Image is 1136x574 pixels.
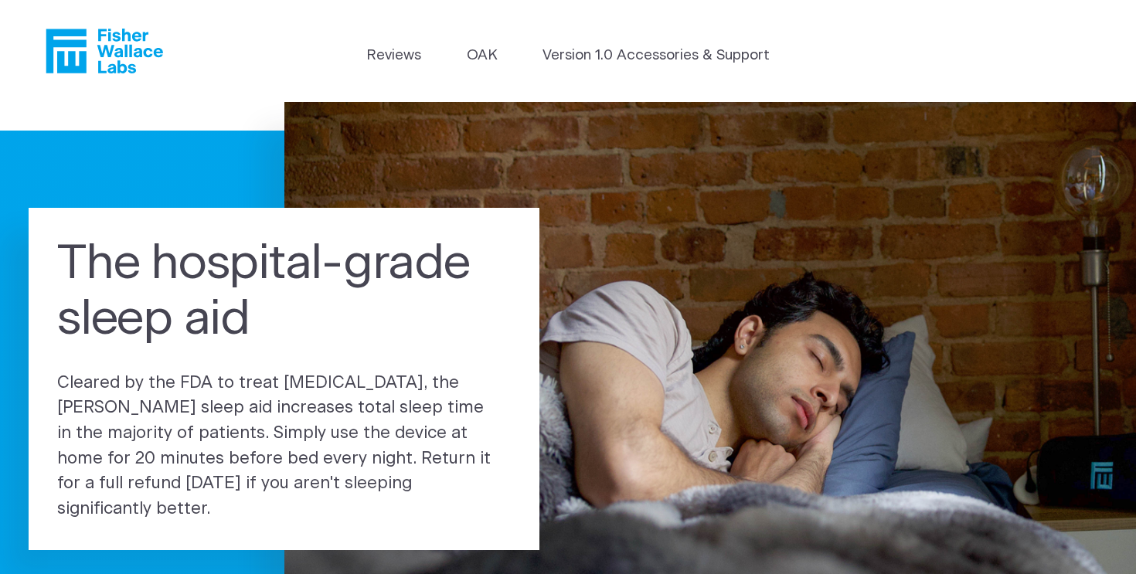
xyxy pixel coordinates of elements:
[467,45,498,66] a: OAK
[46,29,163,73] a: Fisher Wallace
[366,45,421,66] a: Reviews
[57,236,511,348] h1: The hospital-grade sleep aid
[57,371,511,521] p: Cleared by the FDA to treat [MEDICAL_DATA], the [PERSON_NAME] sleep aid increases total sleep tim...
[542,45,770,66] a: Version 1.0 Accessories & Support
